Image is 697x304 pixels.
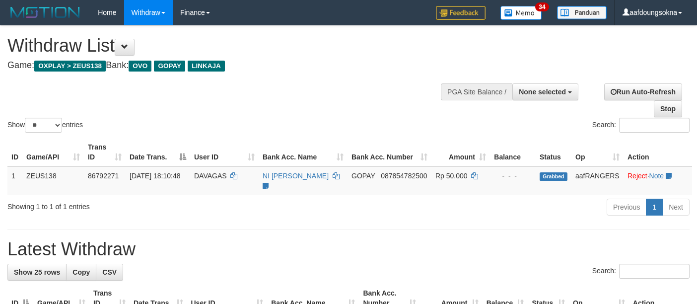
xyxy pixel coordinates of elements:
th: Op: activate to sort column ascending [571,138,624,166]
span: Rp 50.000 [435,172,468,180]
input: Search: [619,118,690,133]
th: Game/API: activate to sort column ascending [22,138,84,166]
th: ID [7,138,22,166]
span: None selected [519,88,566,96]
div: PGA Site Balance / [441,83,512,100]
span: Show 25 rows [14,268,60,276]
span: Grabbed [540,172,567,181]
a: Run Auto-Refresh [604,83,682,100]
th: User ID: activate to sort column ascending [190,138,259,166]
a: Stop [654,100,682,117]
a: Note [649,172,664,180]
th: Date Trans.: activate to sort column descending [126,138,190,166]
a: 1 [646,199,663,216]
span: GOPAY [351,172,375,180]
label: Search: [592,264,690,279]
th: Bank Acc. Name: activate to sort column ascending [259,138,348,166]
span: OXPLAY > ZEUS138 [34,61,106,72]
a: Previous [607,199,646,216]
span: 86792271 [88,172,119,180]
th: Action [624,138,692,166]
label: Search: [592,118,690,133]
h4: Game: Bank: [7,61,455,71]
div: Showing 1 to 1 of 1 entries [7,198,283,212]
td: aafRANGERS [571,166,624,195]
button: None selected [512,83,578,100]
a: Next [662,199,690,216]
h1: Latest Withdraw [7,239,690,259]
select: Showentries [25,118,62,133]
label: Show entries [7,118,83,133]
a: Reject [627,172,647,180]
th: Balance [490,138,536,166]
img: panduan.png [557,6,607,19]
img: Button%20Memo.svg [500,6,542,20]
th: Trans ID: activate to sort column ascending [84,138,126,166]
td: · [624,166,692,195]
a: NI [PERSON_NAME] [263,172,329,180]
input: Search: [619,264,690,279]
a: Copy [66,264,96,281]
span: Copy 087854782500 to clipboard [381,172,427,180]
th: Bank Acc. Number: activate to sort column ascending [348,138,431,166]
a: Show 25 rows [7,264,67,281]
img: MOTION_logo.png [7,5,83,20]
span: GOPAY [154,61,185,72]
span: LINKAJA [188,61,225,72]
h1: Withdraw List [7,36,455,56]
div: - - - [494,171,532,181]
span: DAVAGAS [194,172,227,180]
td: ZEUS138 [22,166,84,195]
img: Feedback.jpg [436,6,486,20]
a: CSV [96,264,123,281]
span: [DATE] 18:10:48 [130,172,180,180]
span: CSV [102,268,117,276]
td: 1 [7,166,22,195]
span: OVO [129,61,151,72]
span: 34 [535,2,549,11]
th: Amount: activate to sort column ascending [431,138,490,166]
span: Copy [72,268,90,276]
th: Status [536,138,571,166]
